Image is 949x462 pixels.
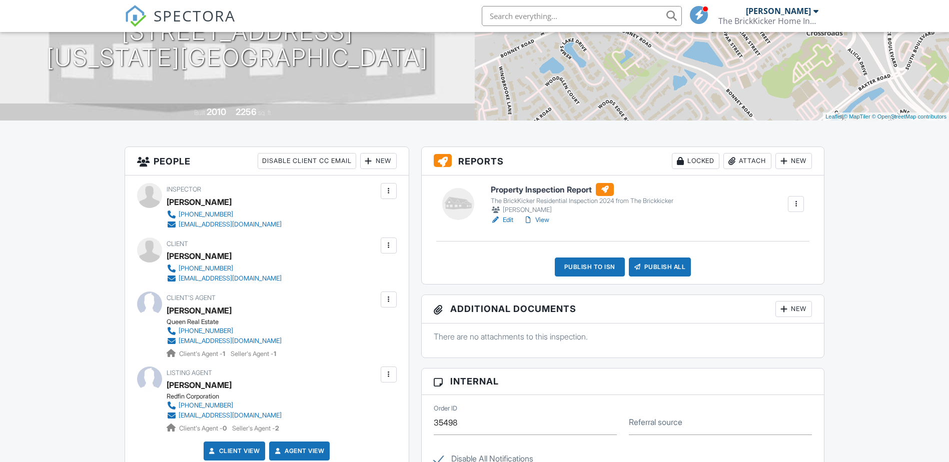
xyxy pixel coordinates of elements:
a: [PHONE_NUMBER] [167,400,282,410]
a: [PERSON_NAME] [167,377,232,392]
p: There are no attachments to this inspection. [434,331,812,342]
div: [PERSON_NAME] [167,248,232,263]
a: Client View [207,446,260,456]
div: [EMAIL_ADDRESS][DOMAIN_NAME] [179,411,282,419]
a: Edit [491,215,513,225]
label: Referral source [629,416,682,427]
span: Listing Agent [167,369,212,376]
a: SPECTORA [125,13,236,34]
div: [EMAIL_ADDRESS][DOMAIN_NAME] [179,220,282,228]
a: [EMAIL_ADDRESS][DOMAIN_NAME] [167,273,282,283]
div: Queen Real Estate [167,318,290,326]
div: Redfin Corporation [167,392,290,400]
span: Client [167,240,188,247]
div: [EMAIL_ADDRESS][DOMAIN_NAME] [179,337,282,345]
span: Client's Agent - [179,424,228,432]
div: New [775,153,812,169]
a: [EMAIL_ADDRESS][DOMAIN_NAME] [167,219,282,229]
span: SPECTORA [154,5,236,26]
div: [PERSON_NAME] [491,205,673,215]
a: Agent View [273,446,324,456]
h1: [STREET_ADDRESS] [US_STATE][GEOGRAPHIC_DATA] [47,18,428,71]
div: The BrickKicker Residential Inspection 2024 from The Brickkicker [491,197,673,205]
label: Order ID [434,404,457,413]
div: New [775,301,812,317]
a: Leaflet [825,113,842,119]
h3: People [125,147,409,175]
a: [EMAIL_ADDRESS][DOMAIN_NAME] [167,336,282,346]
img: The Best Home Inspection Software - Spectora [125,5,147,27]
div: 2256 [236,106,257,117]
a: [PHONE_NUMBER] [167,263,282,273]
div: [PHONE_NUMBER] [179,401,233,409]
a: [PERSON_NAME] [167,303,232,318]
strong: 0 [223,424,227,432]
strong: 1 [274,350,276,357]
div: [PERSON_NAME] [167,194,232,209]
a: © MapTiler [843,113,870,119]
span: Built [194,109,205,116]
a: [PHONE_NUMBER] [167,209,282,219]
a: © OpenStreetMap contributors [872,113,946,119]
strong: 1 [223,350,225,357]
div: Locked [672,153,719,169]
div: Attach [723,153,771,169]
h6: Property Inspection Report [491,183,673,196]
div: [EMAIL_ADDRESS][DOMAIN_NAME] [179,274,282,282]
h3: Internal [422,368,824,394]
div: [PHONE_NUMBER] [179,210,233,218]
span: Seller's Agent - [231,350,276,357]
div: Publish All [629,257,691,276]
span: Inspector [167,185,201,193]
div: [PERSON_NAME] [746,6,811,16]
h3: Additional Documents [422,295,824,323]
a: [EMAIL_ADDRESS][DOMAIN_NAME] [167,410,282,420]
span: sq. ft. [258,109,272,116]
div: The BrickKicker Home Inspections [718,16,818,26]
div: 2010 [207,106,226,117]
div: Disable Client CC Email [258,153,356,169]
span: Client's Agent - [179,350,227,357]
span: Client's Agent [167,294,216,301]
span: Seller's Agent - [232,424,279,432]
div: | [823,112,949,121]
div: [PHONE_NUMBER] [179,264,233,272]
a: [PHONE_NUMBER] [167,326,282,336]
a: View [523,215,549,225]
strong: 2 [275,424,279,432]
input: Search everything... [482,6,682,26]
div: New [360,153,397,169]
div: [PHONE_NUMBER] [179,327,233,335]
div: Publish to ISN [555,257,625,276]
a: Property Inspection Report The BrickKicker Residential Inspection 2024 from The Brickkicker [PERS... [491,183,673,215]
h3: Reports [422,147,824,175]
